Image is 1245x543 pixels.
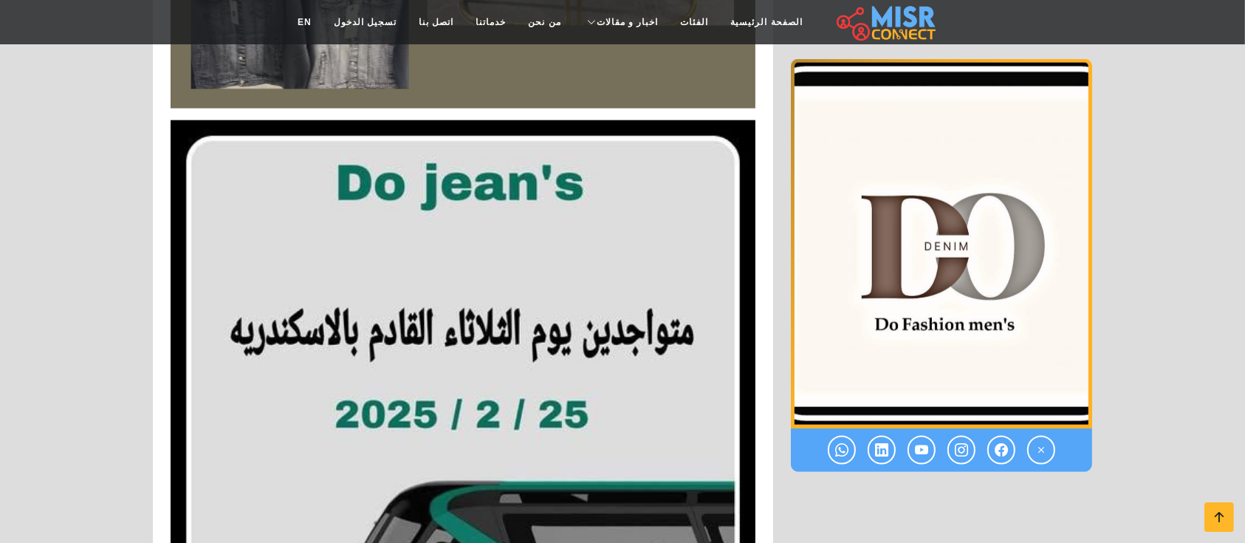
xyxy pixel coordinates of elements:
a: EN [287,8,323,36]
a: الصفحة الرئيسية [719,8,813,36]
a: تسجيل الدخول [323,8,408,36]
span: اخبار و مقالات [597,16,659,29]
a: اتصل بنا [408,8,464,36]
a: من نحن [517,8,572,36]
div: 1 / 1 [791,59,1092,428]
a: الفئات [669,8,719,36]
img: دو جينز [791,59,1092,428]
a: خدماتنا [464,8,517,36]
img: main.misr_connect [837,4,936,41]
a: اخبار و مقالات [572,8,670,36]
